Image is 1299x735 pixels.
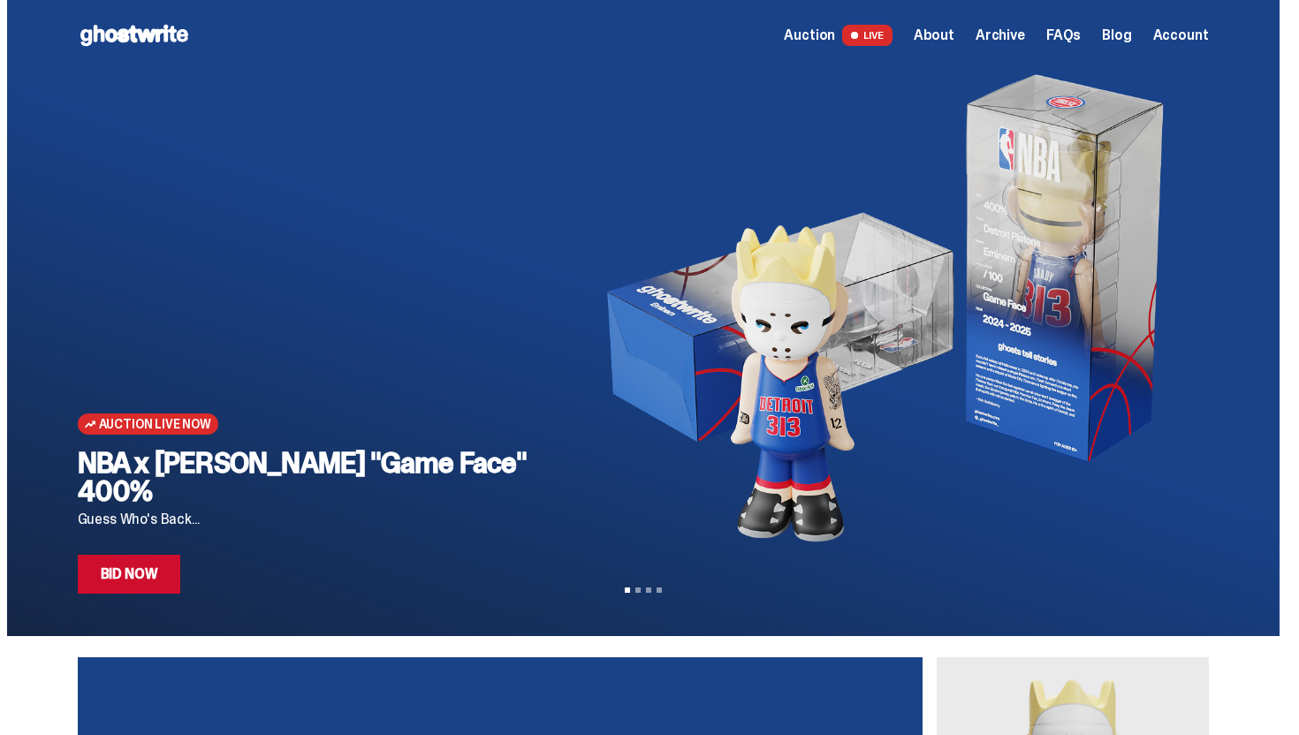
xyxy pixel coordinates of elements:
span: Auction [784,28,835,42]
a: FAQs [1046,28,1081,42]
button: View slide 4 [657,587,662,593]
img: NBA x Eminem "Game Face" 400% [577,71,1181,548]
a: Auction LIVE [784,25,892,46]
h2: NBA x [PERSON_NAME] "Game Face" 400% [78,449,549,505]
p: Guess Who's Back... [78,512,549,527]
button: View slide 3 [646,587,651,593]
a: Account [1153,28,1209,42]
button: View slide 1 [625,587,630,593]
a: Blog [1102,28,1131,42]
button: View slide 2 [635,587,641,593]
span: LIVE [842,25,893,46]
a: Archive [976,28,1025,42]
a: About [914,28,954,42]
a: Bid Now [78,555,181,594]
span: Auction Live Now [99,417,211,431]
